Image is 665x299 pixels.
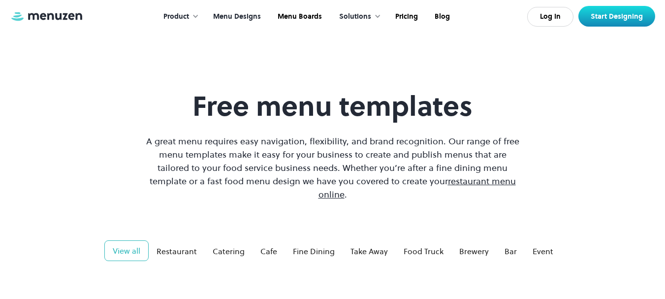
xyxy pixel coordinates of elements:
[268,1,329,32] a: Menu Boards
[505,245,517,257] div: Bar
[459,245,489,257] div: Brewery
[339,11,371,22] div: Solutions
[157,245,197,257] div: Restaurant
[260,245,277,257] div: Cafe
[533,245,553,257] div: Event
[144,90,522,123] h1: Free menu templates
[578,6,655,27] a: Start Designing
[204,1,268,32] a: Menu Designs
[425,1,457,32] a: Blog
[329,1,386,32] div: Solutions
[213,245,245,257] div: Catering
[163,11,189,22] div: Product
[386,1,425,32] a: Pricing
[350,245,388,257] div: Take Away
[404,245,443,257] div: Food Truck
[527,7,573,27] a: Log In
[113,245,140,257] div: View all
[293,245,335,257] div: Fine Dining
[144,134,522,201] p: A great menu requires easy navigation, flexibility, and brand recognition. Our range of free menu...
[154,1,204,32] div: Product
